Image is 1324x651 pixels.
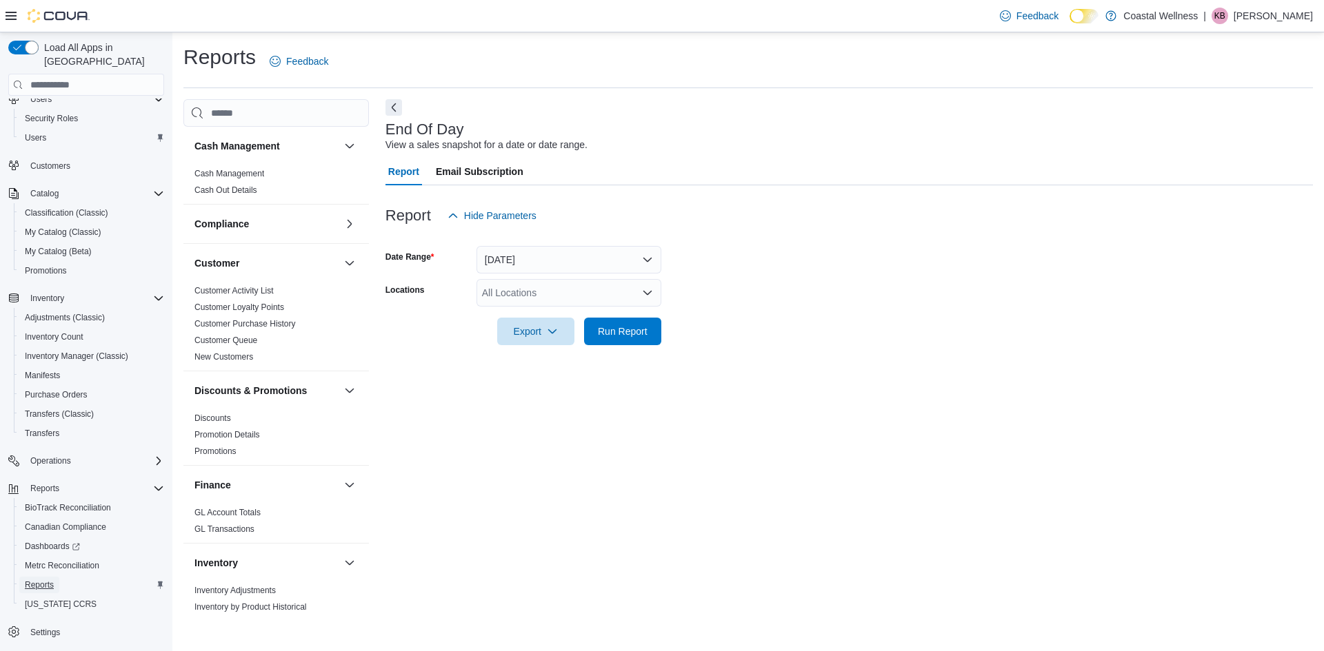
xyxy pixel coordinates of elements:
span: Export [505,318,566,345]
button: Metrc Reconciliation [14,556,170,575]
button: Transfers (Classic) [14,404,170,424]
span: Washington CCRS [19,596,164,612]
span: My Catalog (Beta) [19,243,164,260]
a: Metrc Reconciliation [19,557,105,574]
a: Customer Queue [194,335,257,345]
span: [US_STATE] CCRS [25,599,97,610]
button: Security Roles [14,109,170,128]
span: My Catalog (Classic) [25,227,101,238]
button: Users [25,91,57,107]
span: Security Roles [19,110,164,127]
button: My Catalog (Beta) [14,242,170,261]
a: Promotion Details [194,430,260,440]
button: Catalog [3,184,170,203]
a: Canadian Compliance [19,519,112,535]
span: KB [1214,8,1225,24]
a: Discounts [194,413,231,423]
h3: Compliance [194,217,249,231]
span: Customer Queue [194,335,257,346]
span: Users [30,94,52,105]
span: Dark Mode [1070,23,1070,24]
a: Promotions [194,446,237,456]
button: Transfers [14,424,170,443]
button: Hide Parameters [442,202,542,229]
button: Cash Management [194,139,339,153]
button: Inventory Manager (Classic) [14,347,170,366]
span: Inventory Count [19,329,164,345]
div: Customer [183,282,369,371]
span: Feedback [286,54,328,68]
p: Coastal Wellness [1123,8,1198,24]
h3: Inventory [194,556,238,570]
img: Cova [28,9,90,23]
a: Dashboards [14,537,170,556]
span: Reports [30,483,59,494]
label: Date Range [385,251,434,262]
span: Catalog [30,188,59,199]
button: Manifests [14,366,170,385]
button: Classification (Classic) [14,203,170,223]
span: Transfers [19,425,164,442]
span: BioTrack Reconciliation [25,502,111,513]
span: Customer Purchase History [194,318,296,329]
p: | [1203,8,1206,24]
span: Promotions [194,446,237,457]
a: Inventory by Product Historical [194,602,307,612]
h3: Cash Management [194,139,280,153]
a: GL Account Totals [194,508,261,517]
span: Cash Management [194,168,264,179]
button: Discounts & Promotions [194,384,339,397]
span: Inventory by Product Historical [194,601,307,612]
h3: Discounts & Promotions [194,384,307,397]
label: Locations [385,285,425,296]
button: Purchase Orders [14,385,170,404]
a: Settings [25,624,66,641]
button: Operations [25,453,77,469]
a: Customer Loyalty Points [194,302,284,312]
div: Discounts & Promotions [183,410,369,465]
span: Settings [25,623,164,641]
span: Run Report [598,324,648,338]
button: Reports [14,575,170,595]
span: Feedback [1016,9,1059,23]
p: [PERSON_NAME] [1234,8,1313,24]
button: Adjustments (Classic) [14,308,170,327]
span: Catalog [25,185,164,202]
button: Finance [194,478,339,492]
button: Operations [3,451,170,471]
button: Inventory [341,555,358,571]
span: Inventory Manager (Classic) [19,348,164,364]
span: Purchase Orders [19,386,164,403]
input: Dark Mode [1070,9,1099,23]
button: Reports [3,479,170,498]
span: Inventory Manager (Classic) [25,351,128,362]
div: Finance [183,504,369,543]
button: Users [14,128,170,147]
span: Promotions [19,262,164,279]
button: Cash Management [341,138,358,154]
span: Adjustments (Classic) [25,312,105,323]
a: Transfers [19,425,65,442]
button: Canadian Compliance [14,517,170,537]
a: Inventory Manager (Classic) [19,348,134,364]
a: My Catalog (Beta) [19,243,97,260]
button: Promotions [14,261,170,280]
button: Open list of options [642,287,653,298]
span: Promotions [25,265,67,276]
span: Reports [25,480,164,497]
span: GL Transactions [194,524,254,535]
a: Reports [19,577,59,593]
div: Cash Management [183,165,369,204]
span: My Catalog (Beta) [25,246,92,257]
span: Reports [19,577,164,593]
h1: Reports [183,43,256,71]
button: Finance [341,477,358,493]
a: Security Roles [19,110,83,127]
button: Run Report [584,318,661,345]
h3: Customer [194,256,239,270]
span: Users [19,130,164,146]
a: Dashboards [19,538,86,555]
span: Settings [30,627,60,638]
button: Users [3,90,170,109]
a: Feedback [994,2,1064,30]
